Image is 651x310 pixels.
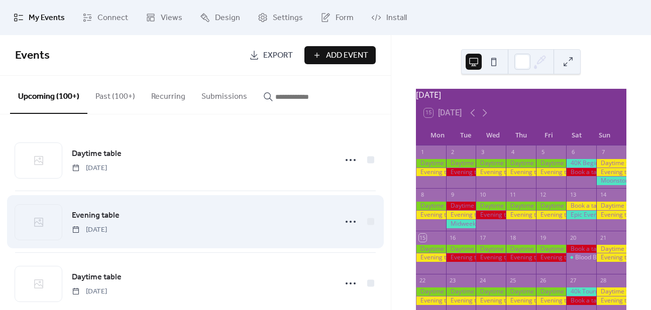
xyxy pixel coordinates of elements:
[566,159,596,168] div: 40K Beginners Tournament
[596,296,626,305] div: Evening table
[566,202,596,210] div: Book a table
[566,168,596,177] div: Book a table
[446,253,476,262] div: Evening table
[87,76,143,113] button: Past (100+)
[446,287,476,296] div: Daytime table
[446,211,476,219] div: Evening table
[416,245,446,253] div: Daytime table
[452,125,479,145] div: Tue
[416,89,626,101] div: [DATE]
[215,12,240,24] span: Design
[507,125,535,145] div: Thu
[596,211,626,219] div: Evening table
[476,159,506,168] div: Daytime table
[566,245,596,253] div: Book a table
[506,211,536,219] div: Evening table
[416,287,446,296] div: Daytime table
[596,177,626,185] div: Moonstone Tournament
[536,245,566,253] div: Daytime table
[599,191,607,199] div: 14
[563,125,590,145] div: Sat
[97,12,128,24] span: Connect
[476,211,506,219] div: Evening table
[479,277,486,284] div: 24
[386,12,407,24] span: Install
[273,12,303,24] span: Settings
[506,168,536,177] div: Evening table
[446,220,476,228] div: Midweek Masters
[509,148,516,156] div: 4
[591,125,618,145] div: Sun
[596,287,626,296] div: Daytime table
[536,168,566,177] div: Evening table
[506,296,536,305] div: Evening table
[569,148,577,156] div: 6
[506,202,536,210] div: Daytime table
[72,271,122,283] span: Daytime table
[476,202,506,210] div: Daytime table
[72,163,107,174] span: [DATE]
[72,147,122,161] a: Daytime table
[509,277,516,284] div: 25
[416,296,446,305] div: Evening table
[539,148,547,156] div: 5
[539,234,547,241] div: 19
[446,202,476,210] div: Daytime table
[506,245,536,253] div: Daytime table
[6,4,72,31] a: My Events
[536,253,566,262] div: Evening table
[15,45,50,67] span: Events
[599,277,607,284] div: 28
[536,159,566,168] div: Daytime table
[192,4,248,31] a: Design
[479,191,486,199] div: 10
[566,253,596,262] div: Blood Bowl Tournament
[479,125,507,145] div: Wed
[416,168,446,177] div: Evening table
[509,191,516,199] div: 11
[416,211,446,219] div: Evening table
[506,253,536,262] div: Evening table
[75,4,136,31] a: Connect
[479,148,486,156] div: 3
[446,296,476,305] div: Evening table
[599,148,607,156] div: 7
[575,253,642,262] div: Blood Bowl Tournament
[476,245,506,253] div: Daytime table
[419,191,426,199] div: 8
[143,76,193,113] button: Recurring
[476,287,506,296] div: Daytime table
[416,159,446,168] div: Daytime table
[566,296,596,305] div: Book a table
[596,168,626,177] div: Evening table
[424,125,452,145] div: Mon
[364,4,414,31] a: Install
[449,191,457,199] div: 9
[536,287,566,296] div: Daytime table
[326,50,368,62] span: Add Event
[476,253,506,262] div: Evening table
[419,234,426,241] div: 15
[29,12,65,24] span: My Events
[419,148,426,156] div: 1
[263,50,293,62] span: Export
[536,211,566,219] div: Evening table
[569,234,577,241] div: 20
[509,234,516,241] div: 18
[596,202,626,210] div: Daytime table
[161,12,182,24] span: Views
[476,168,506,177] div: Evening table
[419,277,426,284] div: 22
[476,296,506,305] div: Evening table
[138,4,190,31] a: Views
[416,253,446,262] div: Evening table
[536,202,566,210] div: Daytime table
[250,4,310,31] a: Settings
[193,76,255,113] button: Submissions
[599,234,607,241] div: 21
[72,148,122,160] span: Daytime table
[596,245,626,253] div: Daytime table
[313,4,361,31] a: Form
[72,271,122,284] a: Daytime table
[535,125,563,145] div: Fri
